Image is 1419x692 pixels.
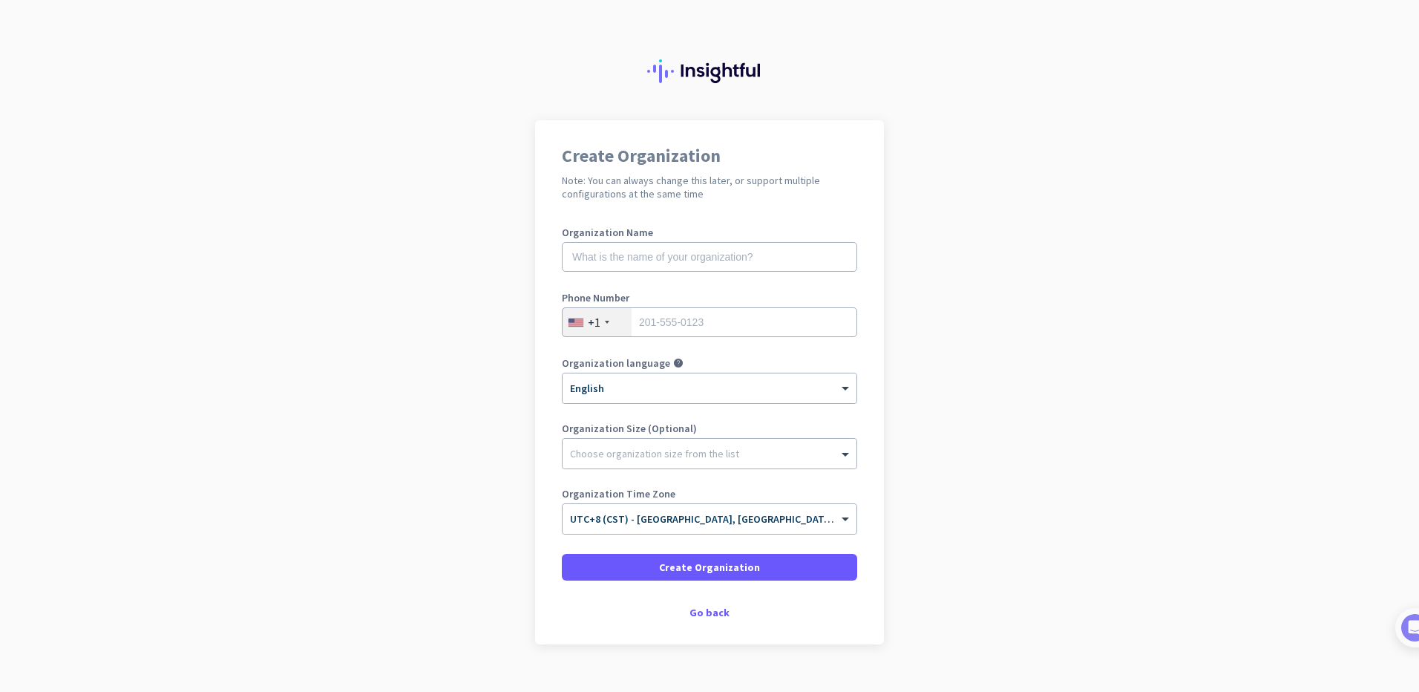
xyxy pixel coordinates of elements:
label: Phone Number [562,293,857,303]
label: Organization Time Zone [562,489,857,499]
label: Organization language [562,358,670,368]
label: Organization Name [562,227,857,238]
img: Insightful [647,59,772,83]
i: help [673,358,684,368]
div: Go back [562,607,857,618]
input: 201-555-0123 [562,307,857,337]
button: Create Organization [562,554,857,581]
h1: Create Organization [562,147,857,165]
span: Create Organization [659,560,760,575]
div: +1 [588,315,600,330]
label: Organization Size (Optional) [562,423,857,434]
h2: Note: You can always change this later, or support multiple configurations at the same time [562,174,857,200]
input: What is the name of your organization? [562,242,857,272]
